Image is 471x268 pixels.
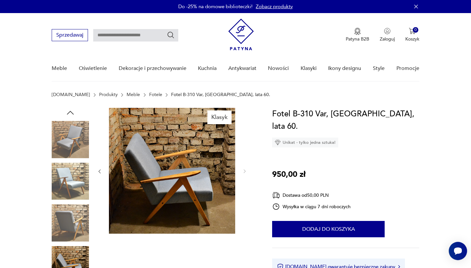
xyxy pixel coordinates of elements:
[354,28,361,35] img: Ikona medalu
[346,28,369,42] button: Patyna B2B
[207,110,232,124] div: Klasyk
[272,191,280,199] img: Ikona dostawy
[409,28,415,34] img: Ikona koszyka
[52,121,89,158] img: Zdjęcie produktu Fotel B-310 Var, Polska, lata 60.
[272,138,338,147] div: Unikat - tylko jedna sztuka!
[380,28,395,42] button: Zaloguj
[272,221,385,237] button: Dodaj do koszyka
[79,56,107,81] a: Oświetlenie
[109,108,235,234] img: Zdjęcie produktu Fotel B-310 Var, Polska, lata 60.
[52,204,89,242] img: Zdjęcie produktu Fotel B-310 Var, Polska, lata 60.
[167,31,175,39] button: Szukaj
[99,92,118,97] a: Produkty
[127,92,140,97] a: Meble
[346,28,369,42] a: Ikona medaluPatyna B2B
[405,36,419,42] p: Koszyk
[268,56,289,81] a: Nowości
[52,92,90,97] a: [DOMAIN_NAME]
[228,56,256,81] a: Antykwariat
[396,56,419,81] a: Promocje
[119,56,186,81] a: Dekoracje i przechowywanie
[275,140,281,145] img: Ikona diamentu
[405,28,419,42] button: 0Koszyk
[328,56,361,81] a: Ikony designu
[272,108,419,133] h1: Fotel B-310 Var, [GEOGRAPHIC_DATA], lata 60.
[52,29,88,41] button: Sprzedawaj
[373,56,385,81] a: Style
[449,242,467,260] iframe: Smartsupp widget button
[256,3,293,10] a: Zobacz produkty
[52,163,89,200] img: Zdjęcie produktu Fotel B-310 Var, Polska, lata 60.
[272,191,351,199] div: Dostawa od 50,00 PLN
[272,168,305,181] p: 950,00 zł
[384,28,391,34] img: Ikonka użytkownika
[52,56,67,81] a: Meble
[346,36,369,42] p: Patyna B2B
[380,36,395,42] p: Zaloguj
[149,92,162,97] a: Fotele
[178,3,253,10] p: Do -25% na domowe biblioteczki!
[171,92,270,97] p: Fotel B-310 Var, [GEOGRAPHIC_DATA], lata 60.
[228,19,254,50] img: Patyna - sklep z meblami i dekoracjami vintage
[52,33,88,38] a: Sprzedawaj
[413,27,418,33] div: 0
[272,203,351,210] div: Wysyłka w ciągu 7 dni roboczych
[198,56,217,81] a: Kuchnia
[301,56,317,81] a: Klasyki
